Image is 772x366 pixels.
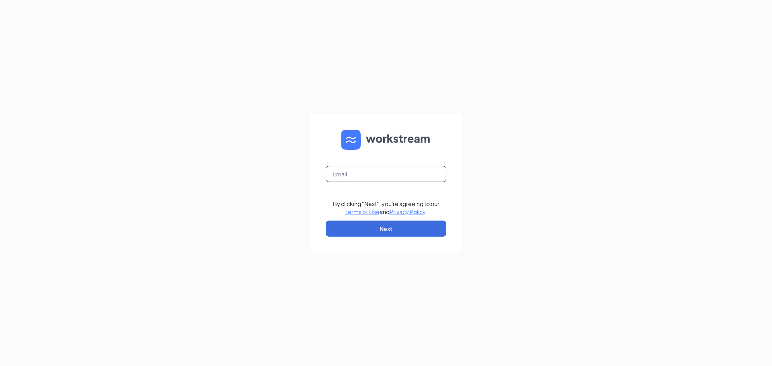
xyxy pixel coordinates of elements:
[333,200,439,216] div: By clicking "Next", you're agreeing to our and .
[345,208,380,215] a: Terms of Use
[326,221,446,237] button: Next
[390,208,425,215] a: Privacy Policy
[341,130,431,150] img: WS logo and Workstream text
[326,166,446,182] input: Email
